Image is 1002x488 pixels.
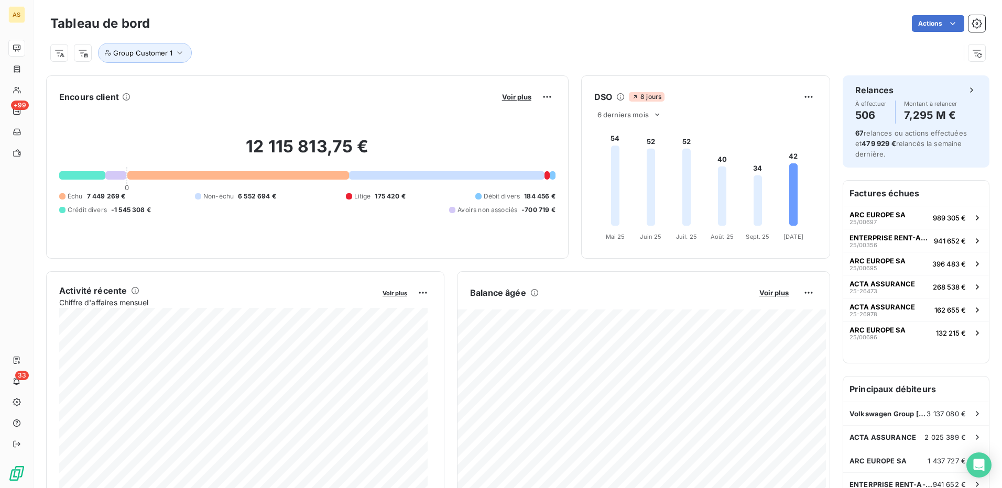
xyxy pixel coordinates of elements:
[502,93,531,101] span: Voir plus
[59,91,119,103] h6: Encours client
[855,129,864,137] span: 67
[499,92,535,102] button: Voir plus
[484,192,520,201] span: Débit divers
[927,409,966,418] span: 3 137 080 €
[924,433,966,441] span: 2 025 389 €
[113,49,172,57] span: Group Customer 1
[843,298,989,321] button: ACTA ASSURANCE25-26978162 655 €
[375,192,405,201] span: 175 420 €
[59,284,127,297] h6: Activité récente
[203,192,234,201] span: Non-échu
[855,84,894,96] h6: Relances
[849,257,906,265] span: ARC EUROPE SA
[594,91,612,103] h6: DSO
[8,465,25,482] img: Logo LeanPay
[849,433,916,441] span: ACTA ASSURANCE
[711,233,734,240] tspan: Août 25
[843,376,989,402] h6: Principaux débiteurs
[383,290,407,297] span: Voir plus
[934,237,966,245] span: 941 652 €
[354,192,371,201] span: Litige
[862,139,896,148] span: 479 929 €
[68,205,107,215] span: Crédit divers
[849,457,907,465] span: ARC EUROPE SA
[843,321,989,344] button: ARC EUROPE SA25/00696132 215 €
[849,234,930,242] span: ENTERPRISE RENT-A-CAR - CITER SA
[597,110,649,119] span: 6 derniers mois
[843,181,989,206] h6: Factures échues
[912,15,964,32] button: Actions
[855,129,967,158] span: relances ou actions effectuées et relancés la semaine dernière.
[783,233,803,240] tspan: [DATE]
[936,329,966,337] span: 132 215 €
[640,233,661,240] tspan: Juin 25
[843,252,989,275] button: ARC EUROPE SA25/00695396 483 €
[125,183,129,192] span: 0
[15,371,29,380] span: 33
[629,92,665,102] span: 8 jours
[843,275,989,298] button: ACTA ASSURANCE25-26473268 538 €
[605,233,625,240] tspan: Mai 25
[849,311,877,317] span: 25-26978
[934,306,966,314] span: 162 655 €
[756,288,792,297] button: Voir plus
[521,205,556,215] span: -700 719 €
[849,334,877,340] span: 25/00696
[11,101,29,110] span: +99
[8,6,25,23] div: AS
[238,192,276,201] span: 6 552 694 €
[849,409,927,418] span: Volkswagen Group [GEOGRAPHIC_DATA]
[849,303,915,311] span: ACTA ASSURANCE
[849,280,915,288] span: ACTA ASSURANCE
[849,265,877,271] span: 25/00695
[855,101,887,107] span: À effectuer
[458,205,517,215] span: Avoirs non associés
[59,297,375,308] span: Chiffre d'affaires mensuel
[843,229,989,252] button: ENTERPRISE RENT-A-CAR - CITER SA25/00356941 652 €
[904,107,957,124] h4: 7,295 M €
[379,288,410,297] button: Voir plus
[966,452,992,478] div: Open Intercom Messenger
[843,206,989,229] button: ARC EUROPE SA25/00697989 305 €
[111,205,151,215] span: -1 545 308 €
[676,233,697,240] tspan: Juil. 25
[849,288,877,294] span: 25-26473
[849,326,906,334] span: ARC EUROPE SA
[759,289,789,297] span: Voir plus
[87,192,126,201] span: 7 449 269 €
[849,210,906,219] span: ARC EUROPE SA
[849,219,877,225] span: 25/00697
[59,136,556,168] h2: 12 115 813,75 €
[98,43,192,63] button: Group Customer 1
[68,192,83,201] span: Échu
[849,242,877,248] span: 25/00356
[933,214,966,222] span: 989 305 €
[746,233,769,240] tspan: Sept. 25
[933,283,966,291] span: 268 538 €
[50,14,150,33] h3: Tableau de bord
[855,107,887,124] h4: 506
[470,286,526,299] h6: Balance âgée
[904,101,957,107] span: Montant à relancer
[928,457,966,465] span: 1 437 727 €
[524,192,555,201] span: 184 456 €
[932,260,966,268] span: 396 483 €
